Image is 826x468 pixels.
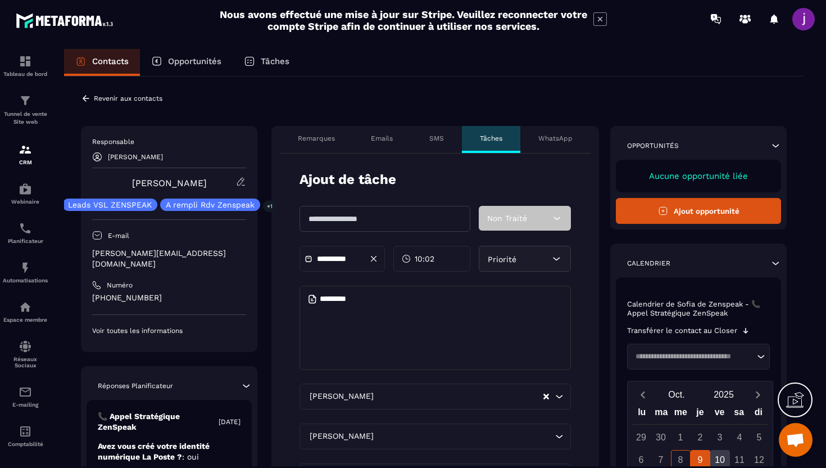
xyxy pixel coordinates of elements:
p: Opportunités [168,56,221,66]
a: social-networksocial-networkRéseaux Sociaux [3,331,48,377]
img: social-network [19,340,32,353]
div: me [671,404,691,424]
p: Contacts [92,56,129,66]
p: Comptabilité [3,441,48,447]
img: automations [19,182,32,196]
a: accountantaccountantComptabilité [3,416,48,456]
h2: Nous avons effectué une mise à jour sur Stripe. Veuillez reconnecter votre compte Stripe afin de ... [219,8,588,32]
div: Search for option [299,384,571,409]
span: : oui [182,452,199,461]
p: Opportunités [627,141,679,150]
button: Clear Selected [543,393,549,401]
span: Priorité [488,255,516,264]
p: Réponses Planificateur [98,381,173,390]
button: Open months overlay [653,385,700,404]
div: 4 [730,427,750,447]
div: ma [652,404,671,424]
p: Espace membre [3,317,48,323]
p: Emails [371,134,393,143]
div: 1 [671,427,691,447]
a: automationsautomationsWebinaire [3,174,48,213]
p: A rempli Rdv Zenspeak [166,201,255,209]
p: Voir toutes les informations [92,326,246,335]
p: Tâches [261,56,289,66]
span: [PERSON_NAME] [307,390,376,403]
a: formationformationTableau de bord [3,46,48,85]
span: Non Traité [487,214,527,223]
img: scheduler [19,222,32,235]
p: E-mail [108,231,129,240]
div: 29 [632,427,651,447]
button: Open years overlay [700,385,747,404]
a: Contacts [64,49,140,76]
p: Calendrier [627,259,670,268]
a: formationformationTunnel de vente Site web [3,85,48,134]
input: Search for option [632,351,754,362]
div: ve [710,404,729,424]
p: CRM [3,159,48,165]
p: [PERSON_NAME] [108,153,163,161]
p: Webinaire [3,199,48,205]
p: [DATE] [219,417,240,426]
p: 📞 Appel Stratégique ZenSpeak [98,411,219,433]
button: Ajout opportunité [616,198,781,224]
p: Transférer le contact au Closer [627,326,737,335]
img: automations [19,261,32,274]
div: 2 [691,427,710,447]
a: Tâches [233,49,301,76]
img: formation [19,55,32,68]
img: automations [19,300,32,314]
div: Search for option [627,344,770,370]
a: Opportunités [140,49,233,76]
input: Search for option [376,390,542,403]
img: accountant [19,425,32,438]
p: Tableau de bord [3,71,48,77]
a: schedulerschedulerPlanificateur [3,213,48,253]
p: Avez vous créé votre identité numérique La Poste ? [98,441,240,462]
img: formation [19,94,32,107]
span: [PERSON_NAME] [307,430,376,443]
img: formation [19,143,32,156]
p: Automatisations [3,277,48,283]
p: [PERSON_NAME][EMAIL_ADDRESS][DOMAIN_NAME] [92,248,246,269]
p: Remarques [298,134,335,143]
div: Search for option [299,424,571,449]
a: [PERSON_NAME] [132,178,207,188]
div: je [691,404,710,424]
div: 5 [750,427,769,447]
p: Calendrier de Sofia de Zenspeak - 📞 Appel Stratégique ZenSpeak [627,300,770,318]
p: +1 [263,200,276,212]
p: Planificateur [3,238,48,244]
img: email [19,385,32,399]
button: Previous month [632,387,653,402]
p: Responsable [92,137,246,146]
p: Revenir aux contacts [94,94,162,102]
a: formationformationCRM [3,134,48,174]
span: 10:02 [415,253,434,264]
p: Aucune opportunité liée [627,171,770,181]
input: Search for option [376,430,552,443]
p: WhatsApp [538,134,573,143]
div: lu [632,404,652,424]
p: Numéro [107,281,133,290]
div: sa [729,404,749,424]
p: Tâches [480,134,502,143]
button: Next month [747,387,768,402]
p: Tunnel de vente Site web [3,110,48,126]
p: Ajout de tâche [299,170,396,189]
p: Réseaux Sociaux [3,356,48,368]
div: 30 [651,427,671,447]
div: Ouvrir le chat [779,423,813,457]
a: automationsautomationsAutomatisations [3,253,48,292]
p: [PHONE_NUMBER] [92,292,246,303]
p: E-mailing [3,402,48,408]
div: 3 [710,427,730,447]
div: di [748,404,768,424]
a: emailemailE-mailing [3,377,48,416]
p: Leads VSL ZENSPEAK [68,201,152,209]
a: automationsautomationsEspace membre [3,292,48,331]
p: SMS [429,134,444,143]
img: logo [16,10,117,31]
